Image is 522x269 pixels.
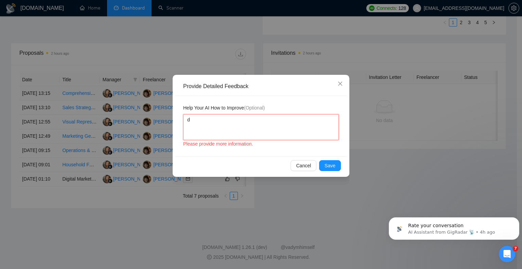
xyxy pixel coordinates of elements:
span: Save [325,162,335,169]
iframe: Intercom live chat [499,246,515,262]
div: Provide Detailed Feedback [183,83,344,90]
span: 7 [513,246,518,251]
span: Help Your AI How to Improve [183,104,265,112]
button: Cancel [291,160,316,171]
span: close [337,81,343,86]
span: Cancel [296,162,311,169]
iframe: Intercom notifications message [386,203,522,251]
div: Please provide more information. [183,140,339,148]
span: (Optional) [244,105,265,111]
button: Save [319,160,341,171]
button: Close [331,75,349,93]
textarea: d [183,114,339,140]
